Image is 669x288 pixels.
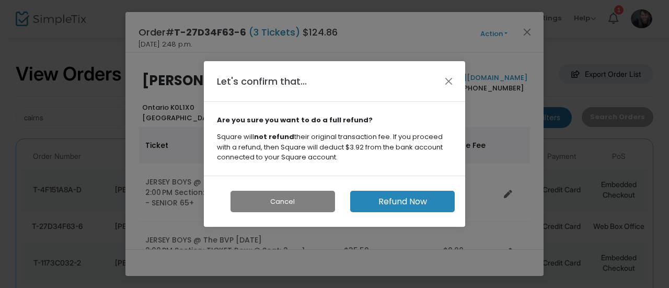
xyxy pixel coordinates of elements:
[230,191,335,212] button: Cancel
[217,132,443,162] span: Square will their original transaction fee. If you proceed with a refund, then Square will deduct...
[217,115,373,125] strong: Are you sure you want to do a full refund?
[350,191,455,212] button: Refund Now
[254,132,294,142] strong: not refund
[442,74,456,88] button: Close
[217,74,307,88] h4: Let's confirm that...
